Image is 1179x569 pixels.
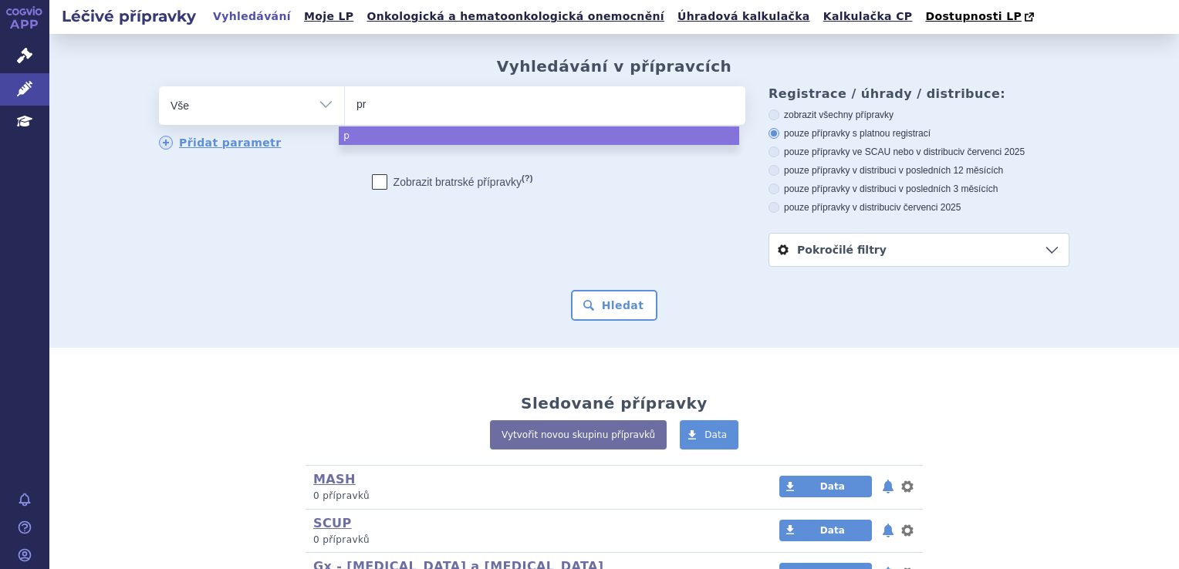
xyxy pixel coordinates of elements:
label: zobrazit všechny přípravky [769,109,1069,121]
a: Data [779,520,872,541]
button: notifikace [880,521,896,540]
span: Data [820,525,845,536]
a: Vytvořit novou skupinu přípravků [490,420,667,449]
a: MASH [313,472,356,487]
a: Vyhledávání [208,6,296,27]
a: Úhradová kalkulačka [673,6,815,27]
label: pouze přípravky v distribuci v posledních 12 měsících [769,164,1069,177]
a: Kalkulačka CP [819,6,917,27]
label: pouze přípravky v distribuci [769,201,1069,214]
li: p [339,126,739,145]
span: v červenci 2025 [960,146,1025,157]
span: Data [704,429,727,440]
a: Přidat parametr [159,136,282,150]
label: Zobrazit bratrské přípravky [372,174,533,190]
span: 0 přípravků [313,534,370,545]
button: Hledat [571,290,658,321]
span: 0 přípravků [313,490,370,501]
label: pouze přípravky ve SCAU nebo v distribuci [769,146,1069,158]
button: nastavení [900,521,915,540]
a: Data [779,476,872,497]
button: nastavení [900,477,915,496]
label: pouze přípravky s platnou registrací [769,127,1069,140]
span: Dostupnosti LP [925,10,1022,22]
button: notifikace [880,477,896,496]
a: Data [680,420,738,449]
a: Pokročilé filtry [769,234,1069,266]
h2: Léčivé přípravky [49,5,208,27]
span: Data [820,481,845,492]
a: Moje LP [299,6,358,27]
h2: Sledované přípravky [521,394,708,412]
span: v červenci 2025 [896,202,961,213]
label: pouze přípravky v distribuci v posledních 3 měsících [769,183,1069,195]
a: SCUP [313,516,352,530]
h2: Vyhledávání v přípravcích [497,57,732,76]
a: Onkologická a hematoonkologická onemocnění [362,6,669,27]
a: Dostupnosti LP [921,6,1042,28]
h3: Registrace / úhrady / distribuce: [769,86,1069,101]
abbr: (?) [522,173,532,183]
